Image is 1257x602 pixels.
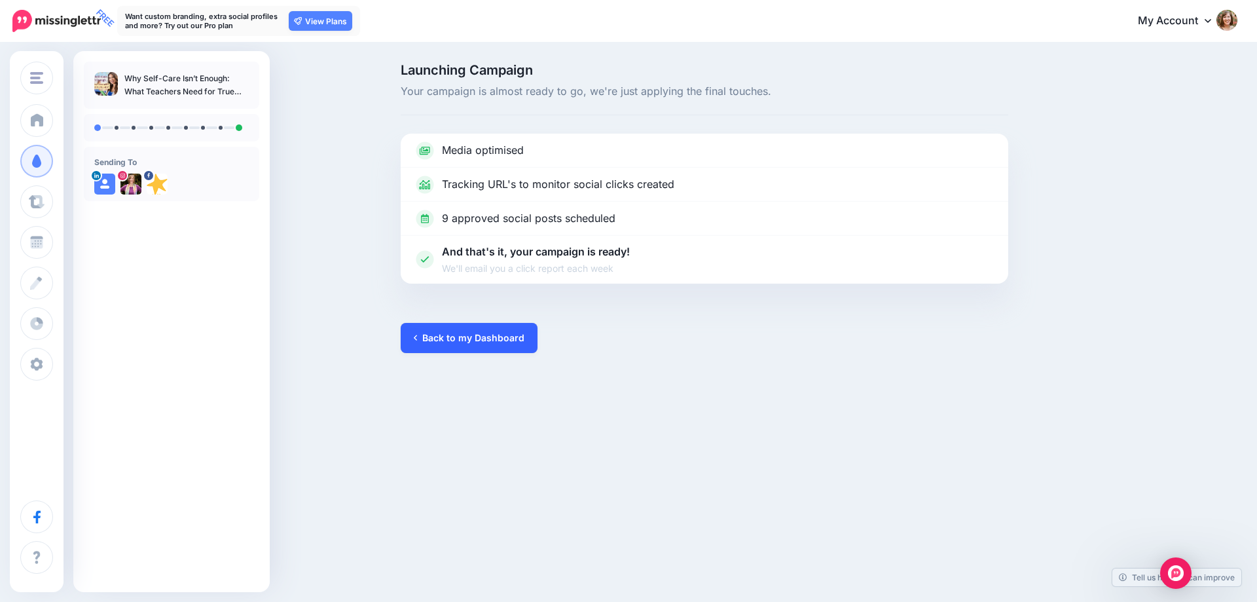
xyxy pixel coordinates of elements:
[12,10,101,32] img: Missinglettr
[1160,557,1192,589] div: Open Intercom Messenger
[1125,5,1237,37] a: My Account
[442,210,615,227] p: 9 approved social posts scheduled
[289,11,352,31] a: View Plans
[401,64,1008,77] span: Launching Campaign
[94,157,249,167] h4: Sending To
[401,323,537,353] a: Back to my Dashboard
[1112,569,1241,586] a: Tell us how we can improve
[124,72,249,98] p: Why Self-Care Isn’t Enough: What Teachers Need for True Fulfillment
[120,174,141,195] img: 365325475_1471442810361746_8596535853886494552_n-bsa142406.jpg
[442,176,674,193] p: Tracking URL's to monitor social clicks created
[92,5,118,31] span: FREE
[401,83,1008,100] span: Your campaign is almost ready to go, we're just applying the final touches.
[94,174,115,195] img: user_default_image.png
[442,142,524,159] p: Media optimised
[147,174,168,195] img: 10435030_546367552161163_2528915469409542325_n-bsa21022.png
[30,72,43,84] img: menu.png
[442,261,630,276] span: We'll email you a click report each week
[12,7,101,35] a: FREE
[94,72,118,96] img: cf4273f054416d80e89874ff544a6b22_thumb.jpg
[442,244,630,276] p: And that's it, your campaign is ready!
[125,12,282,30] p: Want custom branding, extra social profiles and more? Try out our Pro plan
